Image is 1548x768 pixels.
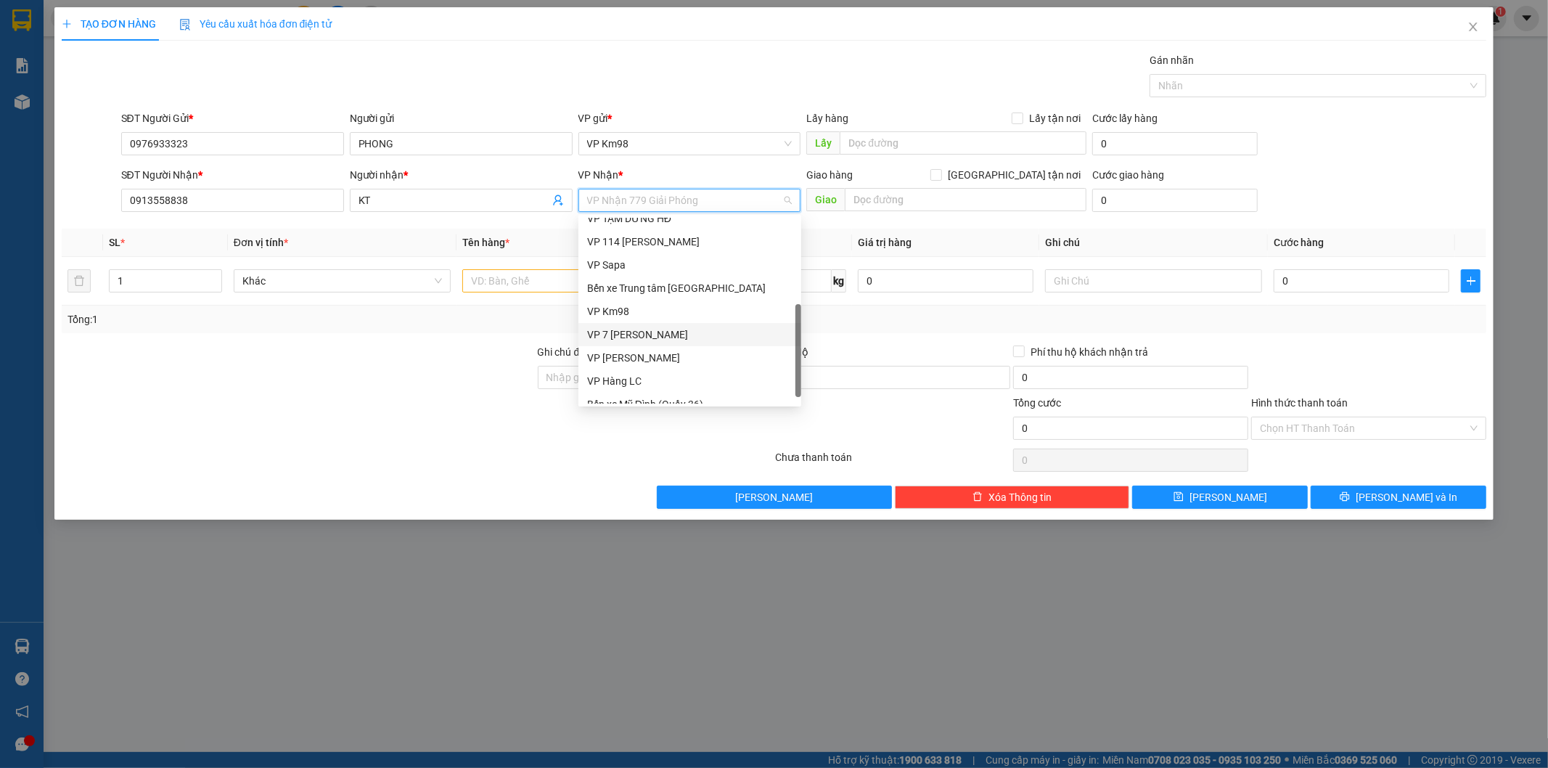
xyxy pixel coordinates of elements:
[587,396,793,412] div: Bến xe Mỹ Đình (Quầy 36)
[1311,486,1486,509] button: printer[PERSON_NAME] và In
[578,110,801,126] div: VP gửi
[587,211,793,226] div: VP TẠM DỪNG HĐ
[587,350,793,366] div: VP [PERSON_NAME]
[179,18,332,30] span: Yêu cầu xuất hóa đơn điện tử
[832,269,846,293] span: kg
[67,311,597,327] div: Tổng: 1
[62,18,156,30] span: TẠO ĐƠN HÀNG
[1189,489,1267,505] span: [PERSON_NAME]
[942,167,1086,183] span: [GEOGRAPHIC_DATA] tận nơi
[587,234,793,250] div: VP 114 [PERSON_NAME]
[578,300,801,323] div: VP Km98
[578,169,619,181] span: VP Nhận
[1039,229,1268,257] th: Ghi chú
[895,486,1130,509] button: deleteXóa Thông tin
[350,167,573,183] div: Người nhận
[121,110,344,126] div: SĐT Người Gửi
[806,188,845,211] span: Giao
[462,269,679,293] input: VD: Bàn, Ghế
[350,110,573,126] div: Người gửi
[735,489,813,505] span: [PERSON_NAME]
[1092,189,1258,212] input: Cước giao hàng
[587,257,793,273] div: VP Sapa
[1274,237,1324,248] span: Cước hàng
[587,280,793,296] div: Bến xe Trung tâm [GEOGRAPHIC_DATA]
[578,230,801,253] div: VP 114 Trần Nhật Duật
[67,269,91,293] button: delete
[806,169,853,181] span: Giao hàng
[1150,54,1194,66] label: Gán nhãn
[462,237,509,248] span: Tên hàng
[242,270,442,292] span: Khác
[806,113,848,124] span: Lấy hàng
[109,237,120,248] span: SL
[1340,491,1350,503] span: printer
[988,489,1052,505] span: Xóa Thông tin
[1023,110,1086,126] span: Lấy tận nơi
[121,167,344,183] div: SĐT Người Nhận
[578,346,801,369] div: VP Gia Lâm
[1462,275,1480,287] span: plus
[538,346,618,358] label: Ghi chú đơn hàng
[1453,7,1494,48] button: Close
[538,366,773,389] input: Ghi chú đơn hàng
[1025,344,1154,360] span: Phí thu hộ khách nhận trả
[806,131,840,155] span: Lấy
[179,19,191,30] img: icon
[840,131,1086,155] input: Dọc đường
[1461,269,1481,293] button: plus
[845,188,1086,211] input: Dọc đường
[587,133,793,155] span: VP Km98
[657,486,892,509] button: [PERSON_NAME]
[858,269,1033,293] input: 0
[1251,397,1348,409] label: Hình thức thanh toán
[587,189,793,211] span: VP Nhận 779 Giải Phóng
[858,237,912,248] span: Giá trị hàng
[552,195,564,206] span: user-add
[1467,21,1479,33] span: close
[578,393,801,416] div: Bến xe Mỹ Đình (Quầy 36)
[578,253,801,277] div: VP Sapa
[774,449,1012,475] div: Chưa thanh toán
[972,491,983,503] span: delete
[578,207,801,230] div: VP TẠM DỪNG HĐ
[1092,169,1164,181] label: Cước giao hàng
[578,323,801,346] div: VP 7 Phạm Văn Đồng
[1132,486,1308,509] button: save[PERSON_NAME]
[578,277,801,300] div: Bến xe Trung tâm Lào Cai
[62,19,72,29] span: plus
[1045,269,1262,293] input: Ghi Chú
[578,369,801,393] div: VP Hàng LC
[587,327,793,343] div: VP 7 [PERSON_NAME]
[1356,489,1457,505] span: [PERSON_NAME] và In
[1013,397,1061,409] span: Tổng cước
[587,303,793,319] div: VP Km98
[1092,113,1158,124] label: Cước lấy hàng
[234,237,288,248] span: Đơn vị tính
[1174,491,1184,503] span: save
[587,373,793,389] div: VP Hàng LC
[1092,132,1258,155] input: Cước lấy hàng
